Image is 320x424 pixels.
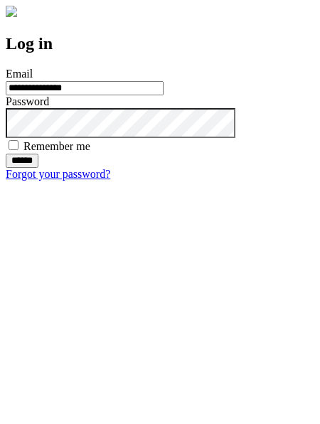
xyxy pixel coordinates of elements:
[6,34,314,53] h2: Log in
[6,6,17,17] img: logo-4e3dc11c47720685a147b03b5a06dd966a58ff35d612b21f08c02c0306f2b779.png
[6,95,49,107] label: Password
[6,68,33,80] label: Email
[6,168,110,180] a: Forgot your password?
[23,140,90,152] label: Remember me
